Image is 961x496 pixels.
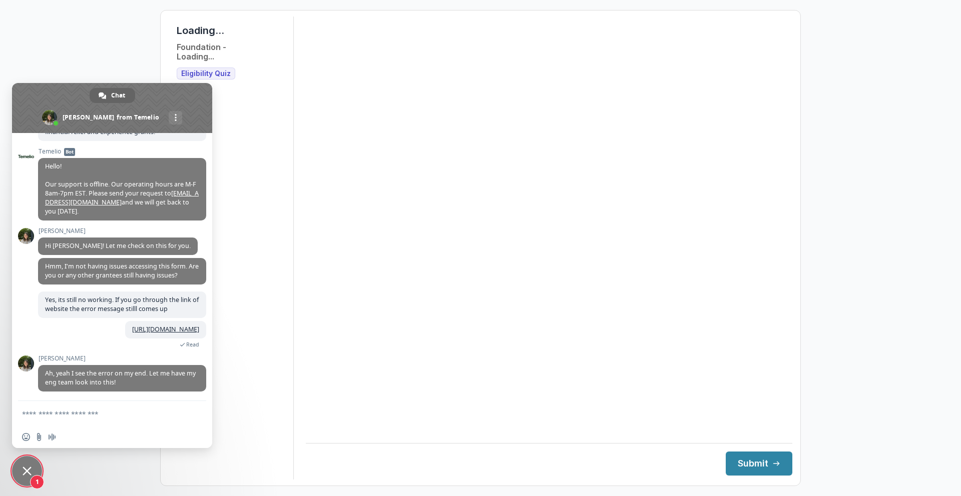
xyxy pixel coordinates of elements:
span: [PERSON_NAME] [38,227,198,234]
span: Chat [111,88,125,103]
span: Bot [64,148,75,156]
textarea: Compose your message... [22,409,180,418]
span: Send a file [35,433,43,441]
div: Chat [90,88,135,103]
span: [PERSON_NAME] [38,355,206,362]
h1: Loading... [177,24,224,36]
span: Eligibility Quiz [181,69,231,78]
span: Temelio [38,148,206,155]
span: Yes, its still no working. If you go through the link of website the error message stilll comes up [45,295,199,313]
span: Insert an emoji [22,433,30,441]
span: Hello! Our support is offline. Our operating hours are M-F 8am-7pm EST. Please send your request ... [45,162,199,215]
button: Submit [726,451,792,475]
span: Hmm, I'm not having issues accessing this form. Are you or any other grantees still having issues? [45,262,199,279]
h2: Foundation - Loading... [177,42,226,61]
span: 1 [30,475,44,489]
a: [URL][DOMAIN_NAME] [132,325,199,333]
span: Ah, yeah I see the error on my end. Let me have my eng team look into this! [45,369,196,386]
span: Read [186,341,199,348]
div: More channels [169,111,182,124]
span: Hi [PERSON_NAME]! Let me check on this for you. [45,241,191,250]
div: Close chat [12,456,42,486]
span: Audio message [48,433,56,441]
a: [EMAIL_ADDRESS][DOMAIN_NAME] [45,189,199,206]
